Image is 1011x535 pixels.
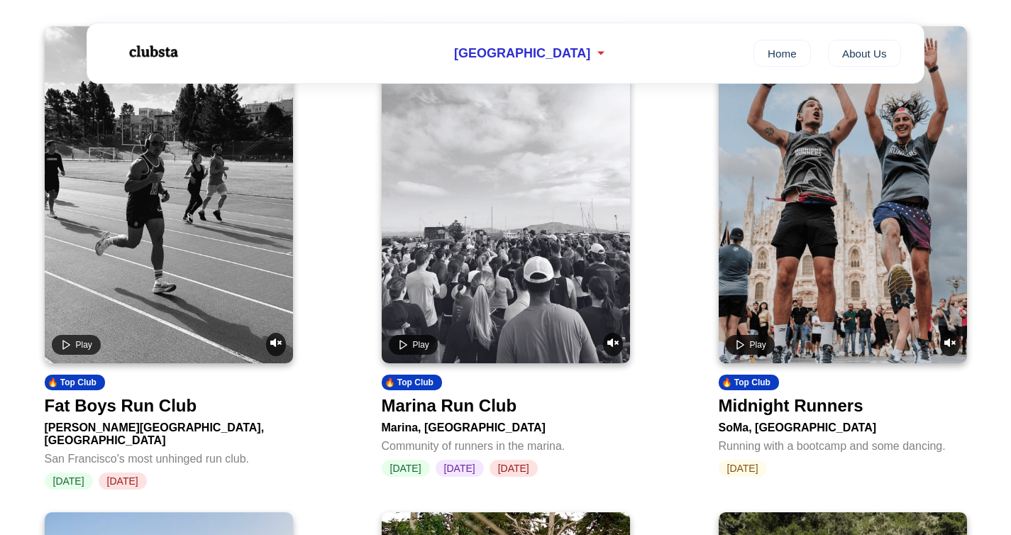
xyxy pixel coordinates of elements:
[726,335,775,355] button: Play video
[110,34,195,70] img: Logo
[382,434,630,453] div: Community of runners in the marina.
[719,375,779,390] div: 🔥 Top Club
[266,333,286,356] button: Unmute video
[753,40,811,67] a: Home
[490,460,538,477] span: [DATE]
[382,416,630,434] div: Marina, [GEOGRAPHIC_DATA]
[45,416,293,447] div: [PERSON_NAME][GEOGRAPHIC_DATA], [GEOGRAPHIC_DATA]
[382,26,630,477] a: Play videoUnmute video🔥 Top ClubMarina Run ClubMarina, [GEOGRAPHIC_DATA]Community of runners in t...
[382,460,430,477] span: [DATE]
[76,340,92,350] span: Play
[389,335,438,355] button: Play video
[719,416,967,434] div: SoMa, [GEOGRAPHIC_DATA]
[603,333,623,356] button: Unmute video
[45,396,197,416] div: Fat Boys Run Club
[45,473,93,490] span: [DATE]
[750,340,766,350] span: Play
[45,375,105,390] div: 🔥 Top Club
[413,340,429,350] span: Play
[382,375,442,390] div: 🔥 Top Club
[940,333,960,356] button: Unmute video
[99,473,147,490] span: [DATE]
[382,396,517,416] div: Marina Run Club
[828,40,901,67] a: About Us
[436,460,484,477] span: [DATE]
[719,396,863,416] div: Midnight Runners
[719,460,767,477] span: [DATE]
[52,335,101,355] button: Play video
[719,26,967,477] a: Play videoUnmute video🔥 Top ClubMidnight RunnersSoMa, [GEOGRAPHIC_DATA]Running with a bootcamp an...
[454,46,590,61] span: [GEOGRAPHIC_DATA]
[719,434,967,453] div: Running with a bootcamp and some dancing.
[45,447,293,465] div: San Francisco's most unhinged run club.
[45,26,293,490] a: Play videoUnmute video🔥 Top ClubFat Boys Run Club[PERSON_NAME][GEOGRAPHIC_DATA], [GEOGRAPHIC_DATA...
